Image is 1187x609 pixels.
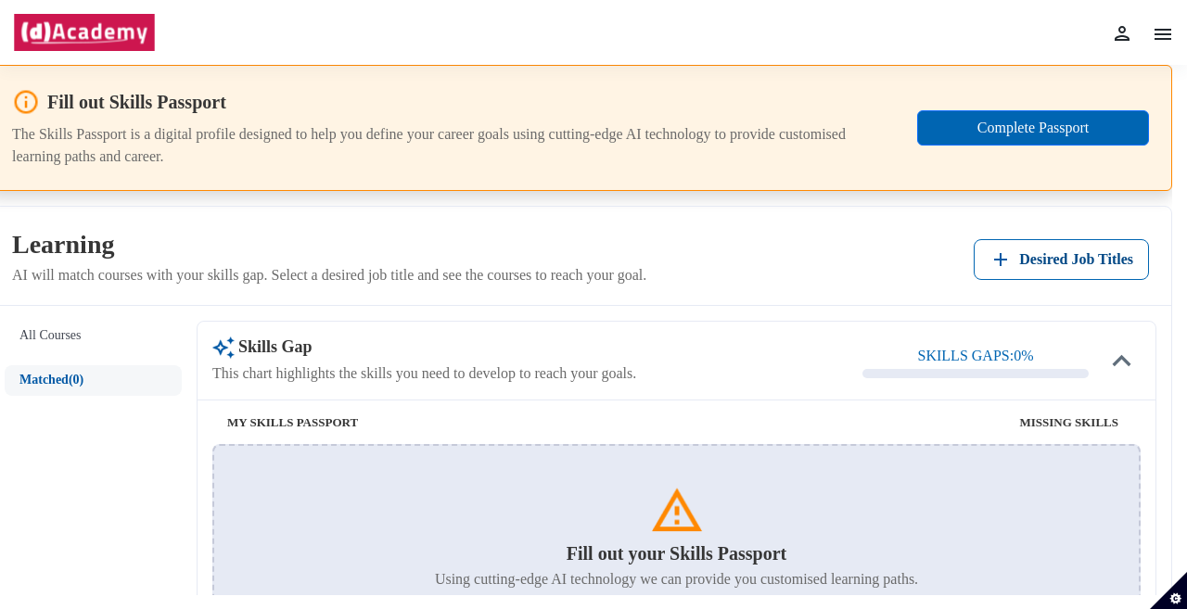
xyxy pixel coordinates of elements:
[1019,247,1133,273] span: Desired Job Titles
[47,91,226,113] h3: Fill out Skills Passport
[1152,23,1174,45] img: menu
[649,483,705,539] img: icon
[12,123,865,168] p: The Skills Passport is a digital profile designed to help you define your career goals using cutt...
[1150,572,1187,609] button: Set cookie preferences
[1111,22,1133,44] img: myProfile
[929,117,1137,139] div: Complete Passport
[917,110,1149,146] button: Complete Passport
[227,415,673,430] h5: MY SKILLS PASSPORT
[5,365,182,396] button: Matched(0)
[212,362,636,385] p: This chart highlights the skills you need to develop to reach your goals.
[567,542,786,565] h5: Fill out your Skills Passport
[13,14,156,51] img: brand
[212,336,636,359] h3: Skills Gap
[12,264,646,286] p: AI will match courses with your skills gap. Select a desired job title and see the courses to rea...
[212,336,235,359] img: AI Course Suggestion
[989,248,1012,271] img: add icon
[12,88,40,116] img: info
[673,415,1119,430] h5: MISSING SKILLS
[435,568,918,590] p: Using cutting-edge AI technology we can provide you customised learning paths.
[974,239,1149,280] button: Add desired job titles
[5,321,182,351] button: All Courses
[12,229,646,260] h3: Learning
[1104,342,1141,379] img: icon
[918,343,1034,369] div: SKILLS GAPS: 0 %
